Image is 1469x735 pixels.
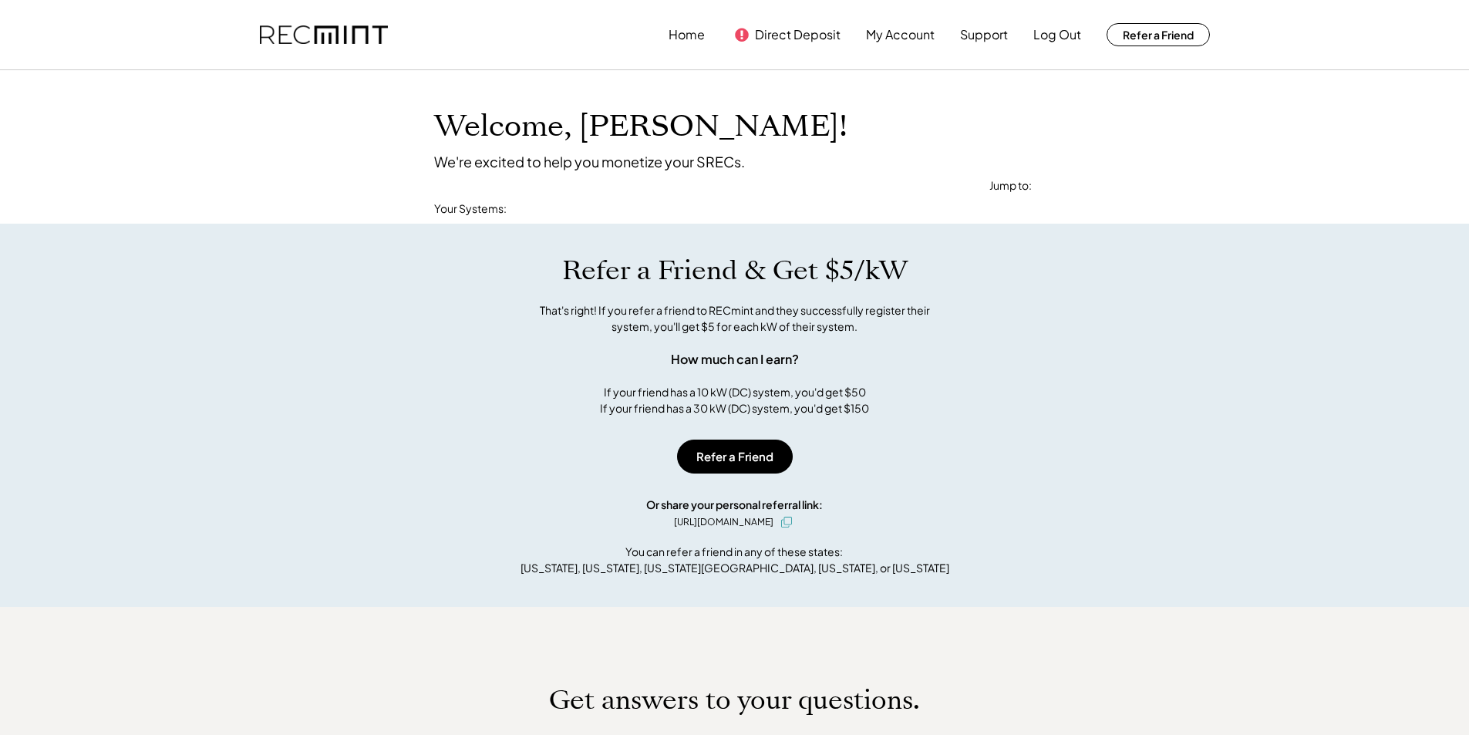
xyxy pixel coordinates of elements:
button: click to copy [777,513,796,531]
button: Direct Deposit [755,19,841,50]
button: Refer a Friend [677,440,793,474]
div: That's right! If you refer a friend to RECmint and they successfully register their system, you'l... [523,302,947,335]
h1: Refer a Friend & Get $5/kW [562,255,908,287]
div: You can refer a friend in any of these states: [US_STATE], [US_STATE], [US_STATE][GEOGRAPHIC_DATA... [521,544,949,576]
div: Jump to: [989,178,1032,194]
button: My Account [866,19,935,50]
div: Or share your personal referral link: [646,497,823,513]
h1: Welcome, [PERSON_NAME]! [434,109,847,145]
div: If your friend has a 10 kW (DC) system, you'd get $50 If your friend has a 30 kW (DC) system, you... [600,384,869,416]
h1: Get answers to your questions. [549,684,920,716]
div: Your Systems: [434,201,507,217]
button: Home [669,19,705,50]
img: recmint-logotype%403x.png [260,25,388,45]
button: Refer a Friend [1107,23,1210,46]
button: Log Out [1033,19,1081,50]
button: Support [960,19,1008,50]
div: We're excited to help you monetize your SRECs. [434,153,745,170]
div: [URL][DOMAIN_NAME] [674,515,773,529]
div: How much can I earn? [671,350,799,369]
